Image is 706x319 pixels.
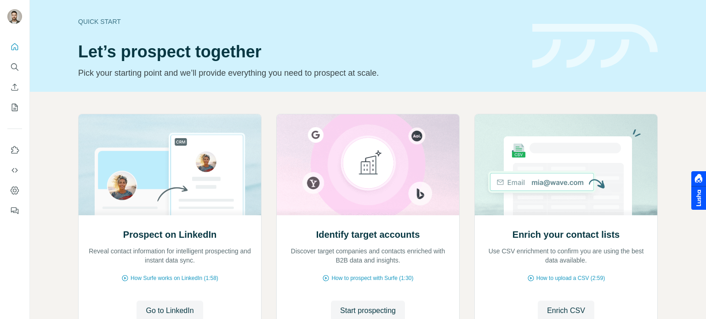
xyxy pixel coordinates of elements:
[78,43,521,61] h1: Let’s prospect together
[474,114,658,215] img: Enrich your contact lists
[331,274,413,282] span: How to prospect with Surfe (1:30)
[123,228,216,241] h2: Prospect on LinkedIn
[78,67,521,79] p: Pick your starting point and we’ll provide everything you need to prospect at scale.
[88,246,252,265] p: Reveal contact information for intelligent prospecting and instant data sync.
[78,114,262,215] img: Prospect on LinkedIn
[7,9,22,24] img: Avatar
[7,162,22,179] button: Use Surfe API
[484,246,648,265] p: Use CSV enrichment to confirm you are using the best data available.
[7,202,22,219] button: Feedback
[286,246,450,265] p: Discover target companies and contacts enriched with B2B data and insights.
[78,17,521,26] div: Quick start
[7,142,22,158] button: Use Surfe on LinkedIn
[276,114,460,215] img: Identify target accounts
[316,228,420,241] h2: Identify target accounts
[7,39,22,55] button: Quick start
[512,228,620,241] h2: Enrich your contact lists
[7,59,22,75] button: Search
[7,182,22,199] button: Dashboard
[340,305,396,316] span: Start prospecting
[536,274,605,282] span: How to upload a CSV (2:59)
[7,99,22,116] button: My lists
[146,305,194,316] span: Go to LinkedIn
[532,24,658,68] img: banner
[7,79,22,95] button: Enrich CSV
[131,274,218,282] span: How Surfe works on LinkedIn (1:58)
[547,305,585,316] span: Enrich CSV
